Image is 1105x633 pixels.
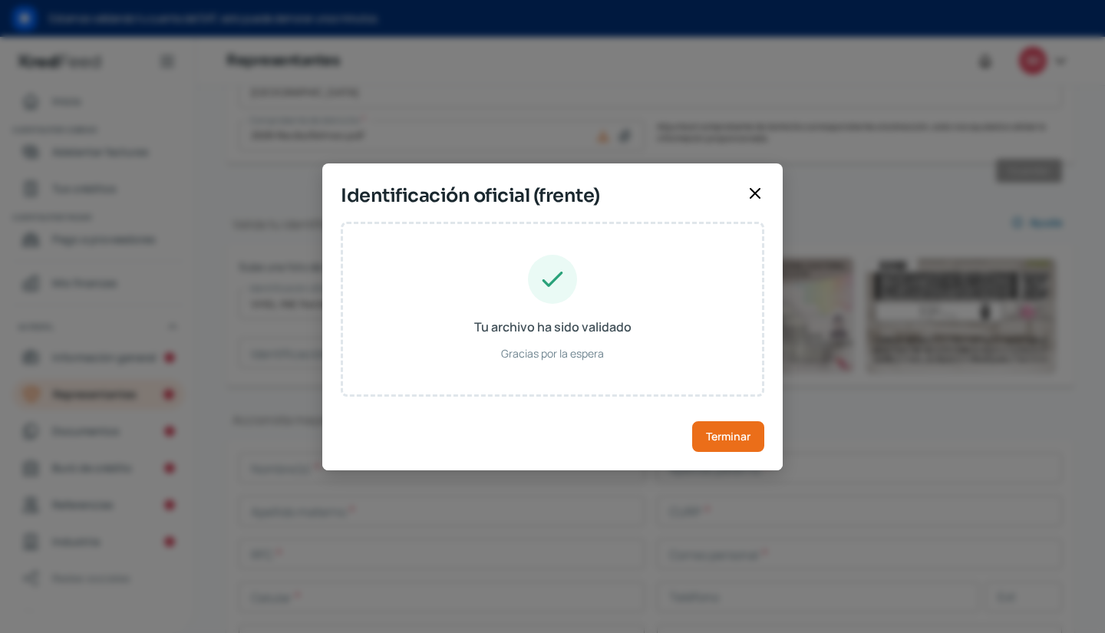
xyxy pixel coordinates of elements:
span: Gracias por la espera [501,344,604,363]
span: Identificación oficial (frente) [341,182,740,209]
span: Tu archivo ha sido validado [474,316,632,338]
button: Terminar [692,421,764,452]
span: Terminar [706,431,750,442]
img: Tu archivo ha sido validado [528,255,577,304]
